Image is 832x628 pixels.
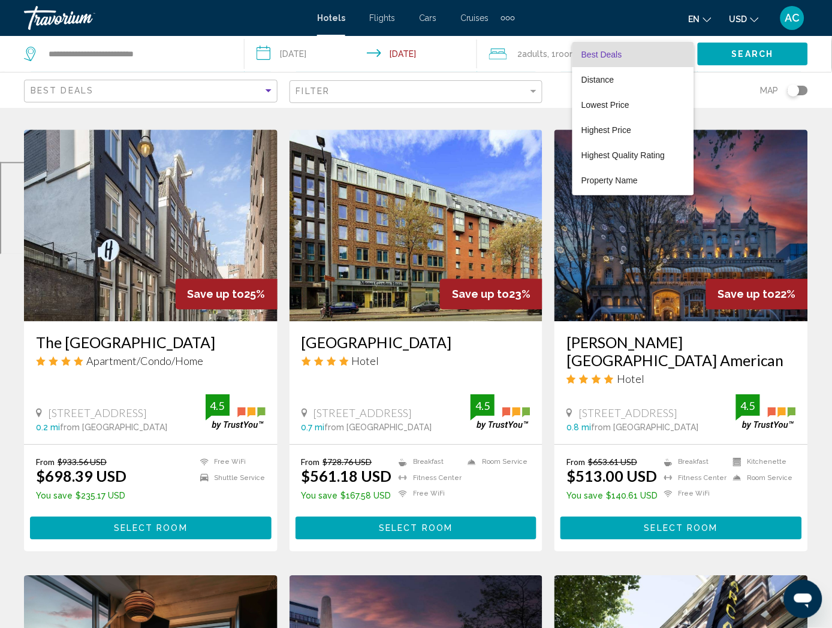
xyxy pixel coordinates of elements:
[582,176,638,185] span: Property Name
[582,75,614,84] span: Distance
[582,50,623,59] span: Best Deals
[784,580,822,618] iframe: Button to launch messaging window
[582,150,665,160] span: Highest Quality Rating
[582,125,632,135] span: Highest Price
[582,100,630,110] span: Lowest Price
[572,42,694,195] div: Sort by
